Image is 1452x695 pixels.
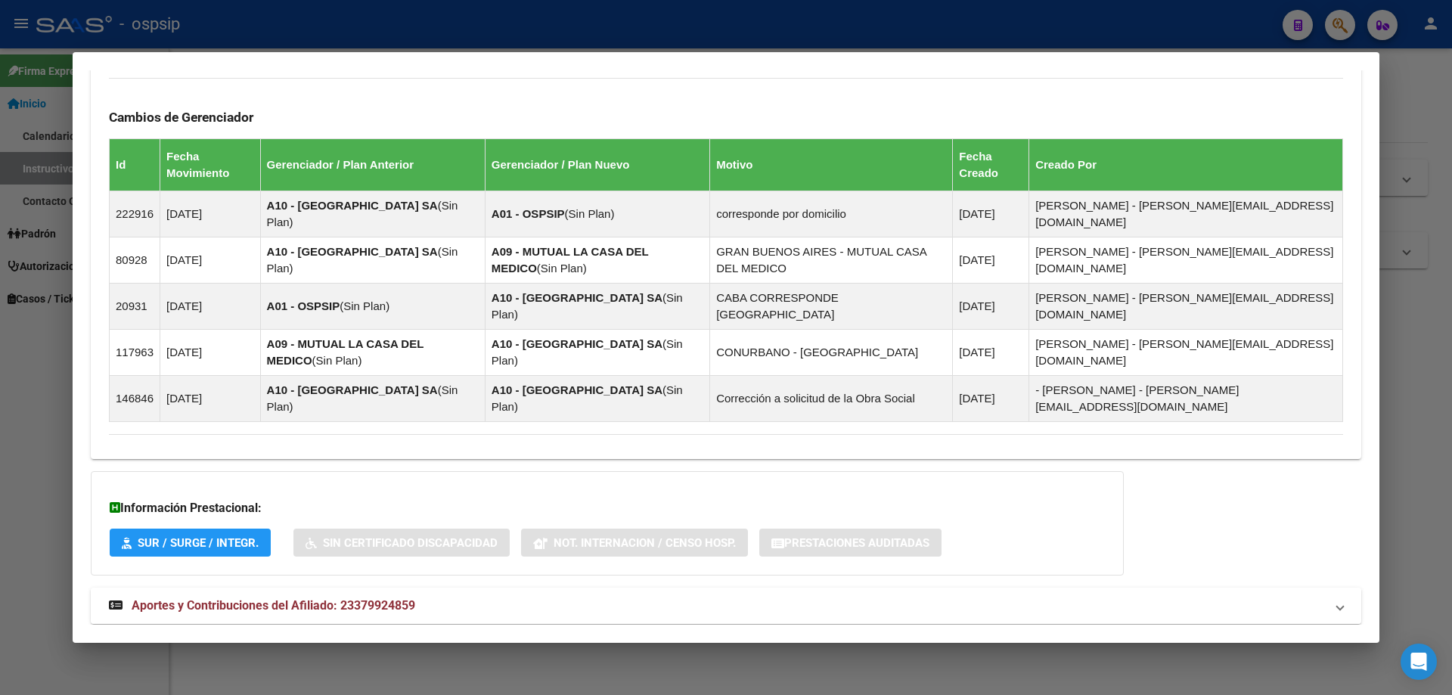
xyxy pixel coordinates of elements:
th: Fecha Creado [953,139,1029,191]
h3: Información Prestacional: [110,499,1105,517]
td: [PERSON_NAME] - [PERSON_NAME][EMAIL_ADDRESS][DOMAIN_NAME] [1029,284,1343,330]
td: [DATE] [160,191,261,237]
button: Sin Certificado Discapacidad [293,529,510,557]
td: ( ) [260,191,485,237]
td: CABA CORRESPONDE [GEOGRAPHIC_DATA] [710,284,953,330]
td: ( ) [260,284,485,330]
th: Creado Por [1029,139,1343,191]
td: 146846 [110,376,160,422]
span: Sin Plan [541,262,583,275]
td: 20931 [110,284,160,330]
td: [DATE] [953,330,1029,376]
td: ( ) [260,330,485,376]
td: [DATE] [953,376,1029,422]
td: CONURBANO - [GEOGRAPHIC_DATA] [710,330,953,376]
span: Aportes y Contribuciones del Afiliado: 23379924859 [132,598,415,613]
td: 222916 [110,191,160,237]
th: Motivo [710,139,953,191]
td: [DATE] [160,330,261,376]
strong: A10 - [GEOGRAPHIC_DATA] SA [492,291,662,304]
span: SUR / SURGE / INTEGR. [138,536,259,550]
th: Gerenciador / Plan Nuevo [485,139,709,191]
span: Sin Plan [569,207,611,220]
strong: A09 - MUTUAL LA CASA DEL MEDICO [267,337,424,367]
td: [DATE] [160,376,261,422]
td: [DATE] [953,237,1029,284]
td: [DATE] [160,284,261,330]
strong: A09 - MUTUAL LA CASA DEL MEDICO [492,245,649,275]
button: SUR / SURGE / INTEGR. [110,529,271,557]
td: [PERSON_NAME] - [PERSON_NAME][EMAIL_ADDRESS][DOMAIN_NAME] [1029,191,1343,237]
td: Corrección a solicitud de la Obra Social [710,376,953,422]
td: ( ) [485,284,709,330]
mat-expansion-panel-header: Aportes y Contribuciones del Afiliado: 23379924859 [91,588,1361,624]
strong: A10 - [GEOGRAPHIC_DATA] SA [492,383,662,396]
strong: A10 - [GEOGRAPHIC_DATA] SA [267,245,438,258]
span: Prestaciones Auditadas [784,536,929,550]
td: 117963 [110,330,160,376]
span: Not. Internacion / Censo Hosp. [554,536,736,550]
td: [DATE] [953,191,1029,237]
td: - [PERSON_NAME] - [PERSON_NAME][EMAIL_ADDRESS][DOMAIN_NAME] [1029,376,1343,422]
strong: A10 - [GEOGRAPHIC_DATA] SA [267,199,438,212]
strong: A10 - [GEOGRAPHIC_DATA] SA [492,337,662,350]
td: ( ) [485,376,709,422]
td: ( ) [485,330,709,376]
td: [PERSON_NAME] - [PERSON_NAME][EMAIL_ADDRESS][DOMAIN_NAME] [1029,330,1343,376]
td: ( ) [485,237,709,284]
h3: Cambios de Gerenciador [109,109,1343,126]
button: Not. Internacion / Censo Hosp. [521,529,748,557]
td: corresponde por domicilio [710,191,953,237]
td: [DATE] [953,284,1029,330]
td: [DATE] [160,237,261,284]
th: Gerenciador / Plan Anterior [260,139,485,191]
strong: A01 - OSPSIP [492,207,565,220]
td: GRAN BUENOS AIRES - MUTUAL CASA DEL MEDICO [710,237,953,284]
td: ( ) [260,237,485,284]
span: Sin Plan [316,354,358,367]
th: Id [110,139,160,191]
span: Sin Plan [343,299,386,312]
td: [PERSON_NAME] - [PERSON_NAME][EMAIL_ADDRESS][DOMAIN_NAME] [1029,237,1343,284]
strong: A01 - OSPSIP [267,299,340,312]
th: Fecha Movimiento [160,139,261,191]
div: Open Intercom Messenger [1401,644,1437,680]
td: ( ) [260,376,485,422]
span: Sin Certificado Discapacidad [323,536,498,550]
td: ( ) [485,191,709,237]
td: 80928 [110,237,160,284]
strong: A10 - [GEOGRAPHIC_DATA] SA [267,383,438,396]
button: Prestaciones Auditadas [759,529,942,557]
